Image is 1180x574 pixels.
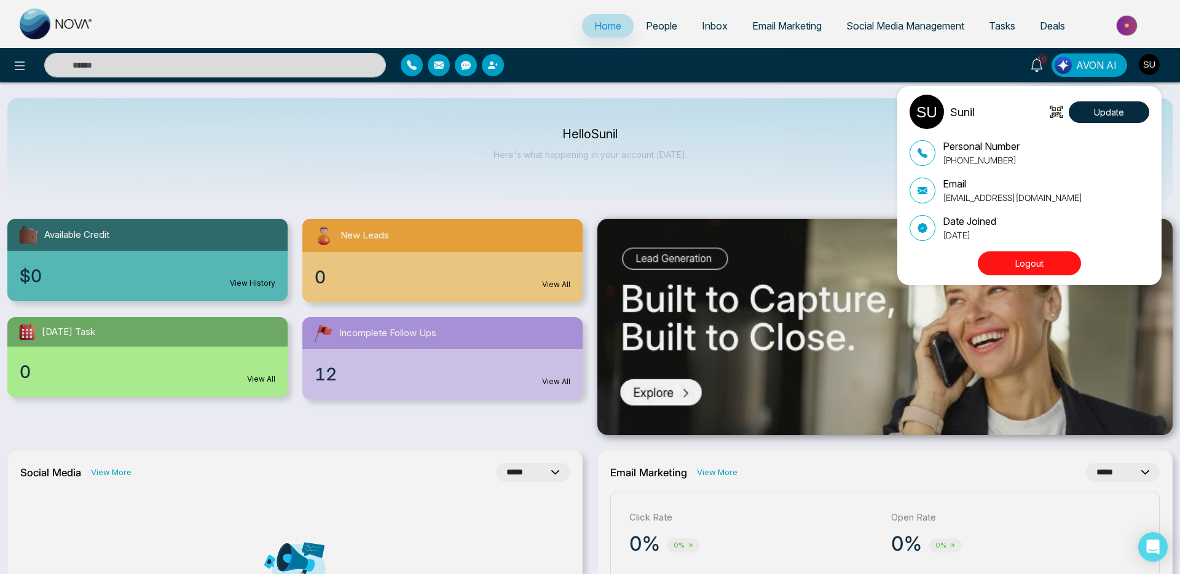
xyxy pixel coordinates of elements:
div: Open Intercom Messenger [1138,532,1168,562]
p: Email [943,176,1082,191]
p: Sunil [950,104,975,120]
button: Logout [978,251,1081,275]
p: Personal Number [943,139,1020,154]
p: [EMAIL_ADDRESS][DOMAIN_NAME] [943,191,1082,204]
p: [PHONE_NUMBER] [943,154,1020,167]
p: [DATE] [943,229,996,242]
p: Date Joined [943,214,996,229]
button: Update [1069,101,1149,123]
